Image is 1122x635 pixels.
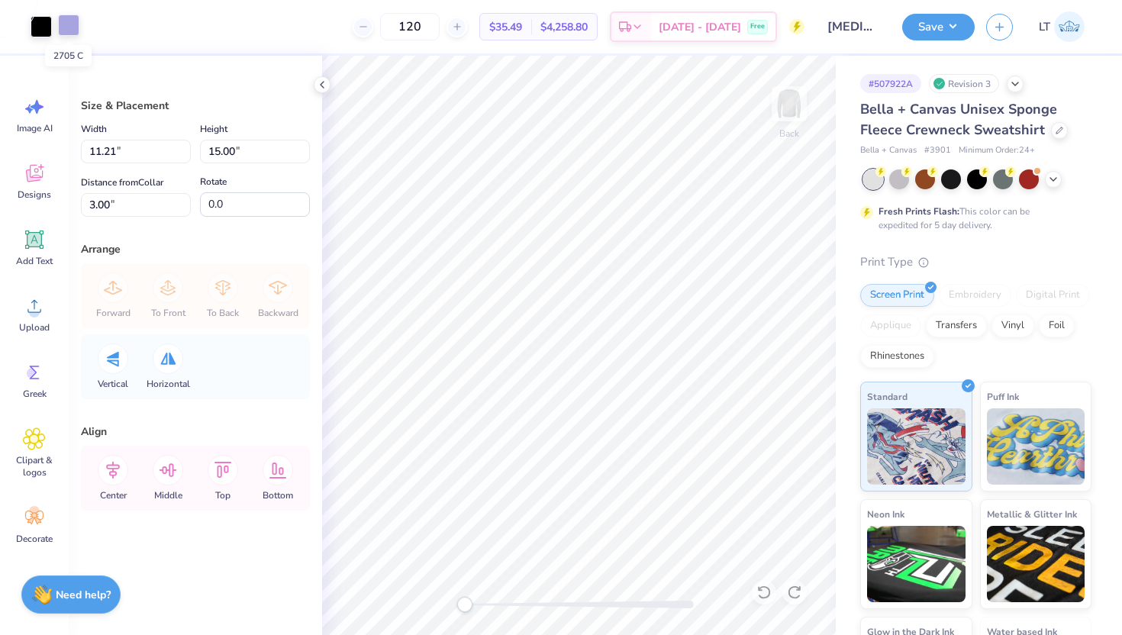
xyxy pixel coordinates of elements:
input: – – [380,13,440,40]
div: Accessibility label [457,597,472,612]
span: Image AI [17,122,53,134]
span: Standard [867,388,908,405]
span: Designs [18,189,51,201]
span: Bella + Canvas Unisex Sponge Fleece Crewneck Sweatshirt [860,100,1057,139]
span: Bottom [263,489,293,501]
span: Bella + Canvas [860,144,917,157]
label: Distance from Collar [81,173,163,192]
strong: Fresh Prints Flash: [879,205,959,218]
div: Applique [860,314,921,337]
span: Greek [23,388,47,400]
span: Horizontal [147,378,190,390]
div: Screen Print [860,284,934,307]
span: Vertical [98,378,128,390]
span: Clipart & logos [9,454,60,479]
div: Print Type [860,253,1091,271]
div: Revision 3 [929,74,999,93]
div: Vinyl [991,314,1034,337]
span: LT [1039,18,1050,36]
span: Neon Ink [867,506,904,522]
a: LT [1032,11,1091,42]
div: Embroidery [939,284,1011,307]
strong: Need help? [56,588,111,602]
div: Foil [1039,314,1075,337]
img: Lauren Thompson [1054,11,1085,42]
img: Puff Ink [987,408,1085,485]
img: Neon Ink [867,526,966,602]
span: Decorate [16,533,53,545]
input: Untitled Design [816,11,891,42]
span: Metallic & Glitter Ink [987,506,1077,522]
img: Standard [867,408,966,485]
span: Free [750,21,765,32]
span: Upload [19,321,50,334]
span: Top [215,489,231,501]
span: Center [100,489,127,501]
div: # 507922A [860,74,921,93]
div: Transfers [926,314,987,337]
div: Size & Placement [81,98,310,114]
span: Add Text [16,255,53,267]
div: Align [81,424,310,440]
span: Puff Ink [987,388,1019,405]
span: $4,258.80 [540,19,588,35]
span: Minimum Order: 24 + [959,144,1035,157]
div: This color can be expedited for 5 day delivery. [879,205,1066,232]
img: Metallic & Glitter Ink [987,526,1085,602]
div: 2705 C [45,45,92,66]
div: Rhinestones [860,345,934,368]
span: Middle [154,489,182,501]
button: Save [902,14,975,40]
label: Height [200,120,227,138]
div: Digital Print [1016,284,1090,307]
label: Width [81,120,107,138]
span: # 3901 [924,144,951,157]
span: [DATE] - [DATE] [659,19,741,35]
div: Arrange [81,241,310,257]
label: Rotate [200,172,227,191]
span: $35.49 [489,19,522,35]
